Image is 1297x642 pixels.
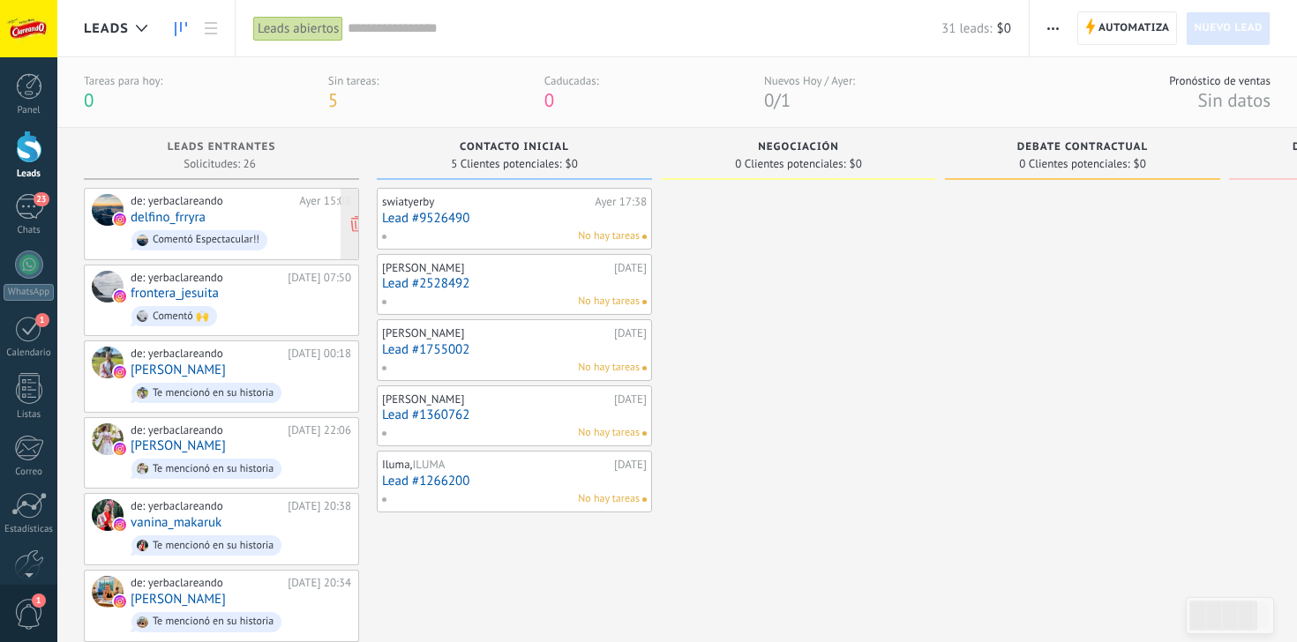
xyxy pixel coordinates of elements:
span: Automatiza [1098,12,1170,44]
span: / [774,88,780,112]
div: Ruth Bys [92,347,124,378]
img: instagram.svg [114,366,126,378]
div: WhatsApp [4,284,54,301]
div: Leads abiertos [253,16,343,41]
div: Tareas para hoy: [84,73,162,88]
div: Comentó Espectacular!! [153,234,259,246]
div: [DATE] 20:34 [288,576,351,590]
span: 0 [764,88,774,112]
div: [DATE] [614,326,647,340]
div: Nuevos Hoy / Ayer: [764,73,855,88]
div: delfino_frryra [92,194,124,226]
a: Nuevo lead [1186,11,1271,45]
div: Calendario [4,347,55,359]
a: Lead #1755002 [382,342,647,357]
div: [DATE] 07:50 [288,271,351,285]
div: Iluma, [382,458,610,472]
span: Negociación [758,141,839,153]
span: No hay nada asignado [642,300,647,304]
div: frontera_jesuita [92,271,124,302]
span: 0 [84,88,94,112]
div: [DATE] 22:06 [288,423,351,437]
div: Correo [4,467,55,478]
button: Más [1040,11,1066,45]
a: Automatiza [1077,11,1178,45]
img: instagram.svg [114,595,126,608]
a: Lead #9526490 [382,211,647,226]
img: instagram.svg [114,519,126,531]
div: [DATE] 20:38 [288,499,351,513]
span: 23 [34,192,49,206]
div: de: yerbaclareando [131,194,293,208]
img: instagram.svg [114,213,126,226]
span: No hay tareas [578,294,640,310]
span: Leads Entrantes [168,141,276,153]
span: No hay tareas [578,228,640,244]
div: Negociación [670,141,927,156]
div: Te mencionó en su historia [153,463,274,475]
div: [PERSON_NAME] [382,326,610,340]
span: 1 [35,313,49,327]
span: $0 [850,159,862,169]
span: Sin datos [1197,88,1271,112]
a: Lead #1266200 [382,474,647,489]
span: Debate contractual [1017,141,1148,153]
div: [DATE] [614,261,647,275]
a: Lead #2528492 [382,276,647,291]
a: Lista [196,11,226,46]
a: Lead #1360762 [382,407,647,422]
span: 1 [32,593,46,608]
div: Ayer 17:38 [595,195,647,209]
div: Pronóstico de ventas [1169,73,1271,88]
a: Leads [166,11,196,46]
span: 5 Clientes potenciales: [451,159,561,169]
div: de: yerbaclareando [131,499,281,513]
span: No hay tareas [578,491,640,507]
a: [PERSON_NAME] [131,438,226,453]
span: $0 [1134,159,1146,169]
div: Contacto inicial [386,141,643,156]
div: de: yerbaclareando [131,271,281,285]
span: No hay nada asignado [642,497,647,502]
span: 0 [544,88,554,112]
a: vanina_makaruk [131,515,221,530]
div: de: yerbaclareando [131,423,281,437]
span: Solicitudes: 26 [184,159,255,169]
div: [DATE] [614,458,647,472]
span: No hay tareas [578,360,640,376]
a: [PERSON_NAME] [131,362,226,377]
span: 1 [781,88,791,112]
span: No hay nada asignado [642,235,647,239]
span: $0 [566,159,578,169]
div: Te mencionó en su historia [153,540,274,552]
span: Contacto inicial [460,141,569,153]
span: No hay nada asignado [642,366,647,370]
div: [DATE] [614,392,647,407]
div: Leads [4,168,55,180]
span: 31 leads: [941,20,992,37]
div: Debate contractual [954,141,1211,156]
div: de: yerbaclareando [131,347,281,361]
div: vanina_makaruk [92,499,124,531]
div: Te mencionó en su historia [153,616,274,628]
span: ILUMA [413,457,446,472]
span: 5 [328,88,338,112]
div: de: yerbaclareando [131,576,281,590]
div: Estadísticas [4,524,55,535]
div: Caducadas: [544,73,599,88]
span: No hay nada asignado [642,431,647,436]
div: Leads Entrantes [93,141,350,156]
div: swiatyerby [382,195,590,209]
div: Listas [4,409,55,421]
a: [PERSON_NAME] [131,592,226,607]
div: Panel [4,105,55,116]
div: Te mencionó en su historia [153,387,274,399]
span: $0 [997,20,1011,37]
div: Comentó 🙌 [153,310,209,323]
a: delfino_frryra [131,210,206,225]
div: [PERSON_NAME] [382,392,610,407]
span: Leads [84,20,129,37]
img: instagram.svg [114,443,126,455]
span: 0 Clientes potenciales: [735,159,845,169]
span: Nuevo lead [1194,12,1263,44]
